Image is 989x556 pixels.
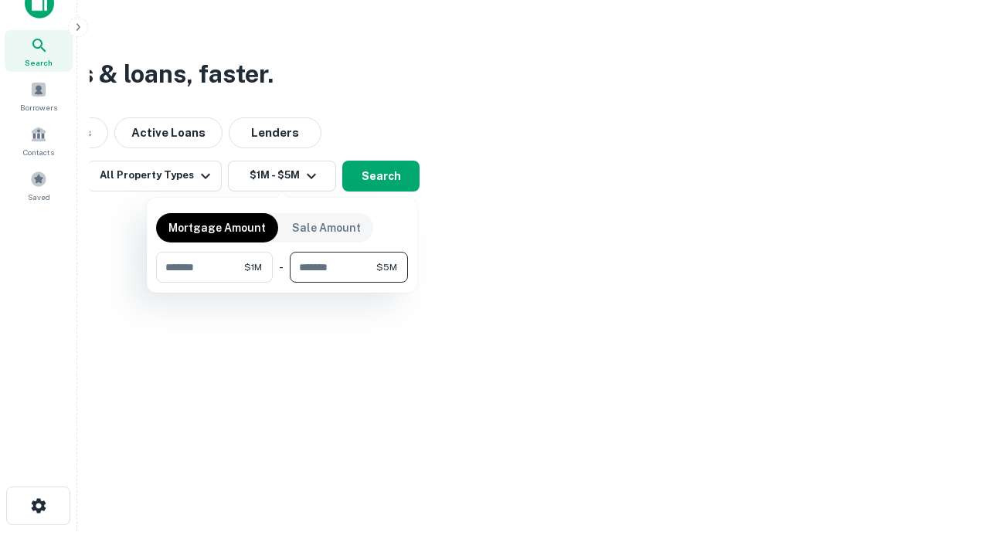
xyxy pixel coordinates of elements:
[292,219,361,236] p: Sale Amount
[244,260,262,274] span: $1M
[168,219,266,236] p: Mortgage Amount
[912,432,989,507] iframe: Chat Widget
[376,260,397,274] span: $5M
[279,252,284,283] div: -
